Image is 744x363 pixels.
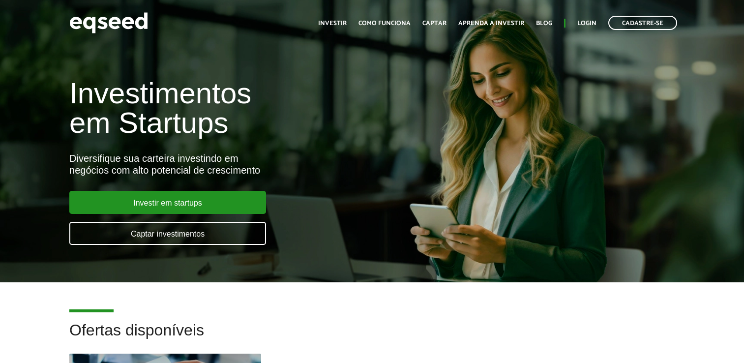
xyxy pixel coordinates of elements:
a: Captar investimentos [69,222,266,245]
div: Diversifique sua carteira investindo em negócios com alto potencial de crescimento [69,152,427,176]
h2: Ofertas disponíveis [69,322,675,354]
img: EqSeed [69,10,148,36]
a: Captar [422,20,446,27]
a: Como funciona [358,20,411,27]
a: Aprenda a investir [458,20,524,27]
a: Investir em startups [69,191,266,214]
a: Blog [536,20,552,27]
a: Investir [318,20,347,27]
h1: Investimentos em Startups [69,79,427,138]
a: Login [577,20,596,27]
a: Cadastre-se [608,16,677,30]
